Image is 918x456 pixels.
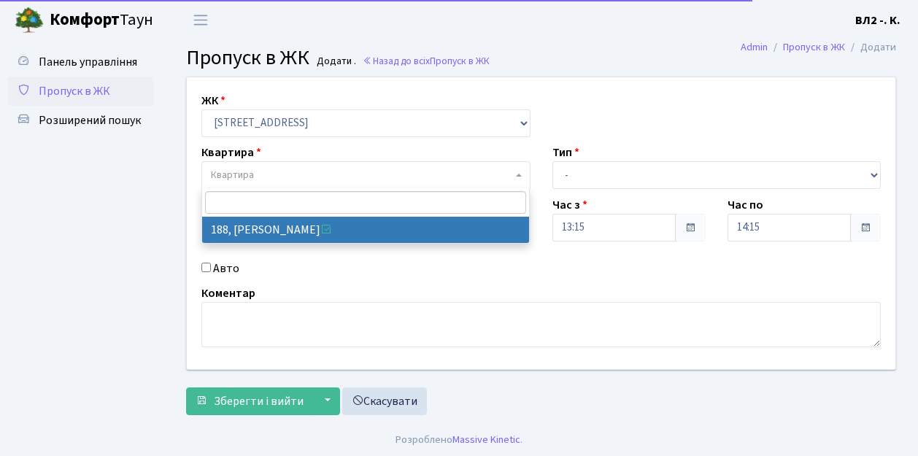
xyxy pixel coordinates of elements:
small: Додати . [314,55,356,68]
b: Комфорт [50,8,120,31]
a: Розширений пошук [7,106,153,135]
button: Переключити навігацію [182,8,219,32]
span: Квартира [211,168,254,182]
span: Пропуск в ЖК [430,54,490,68]
a: Пропуск в ЖК [7,77,153,106]
li: 188, [PERSON_NAME] [202,217,530,243]
label: Час по [728,196,763,214]
div: Розроблено . [396,432,522,448]
img: logo.png [15,6,44,35]
a: ВЛ2 -. К. [855,12,900,29]
a: Massive Kinetic [452,432,520,447]
span: Таун [50,8,153,33]
a: Назад до всіхПропуск в ЖК [363,54,490,68]
label: Час з [552,196,587,214]
label: Коментар [201,285,255,302]
button: Зберегти і вийти [186,387,313,415]
span: Зберегти і вийти [214,393,304,409]
a: Пропуск в ЖК [783,39,845,55]
a: Admin [741,39,768,55]
label: ЖК [201,92,225,109]
nav: breadcrumb [719,32,918,63]
b: ВЛ2 -. К. [855,12,900,28]
a: Панель управління [7,47,153,77]
span: Пропуск в ЖК [186,43,309,72]
span: Розширений пошук [39,112,141,128]
label: Авто [213,260,239,277]
label: Квартира [201,144,261,161]
a: Скасувати [342,387,427,415]
span: Панель управління [39,54,137,70]
li: Додати [845,39,896,55]
span: Пропуск в ЖК [39,83,110,99]
label: Тип [552,144,579,161]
